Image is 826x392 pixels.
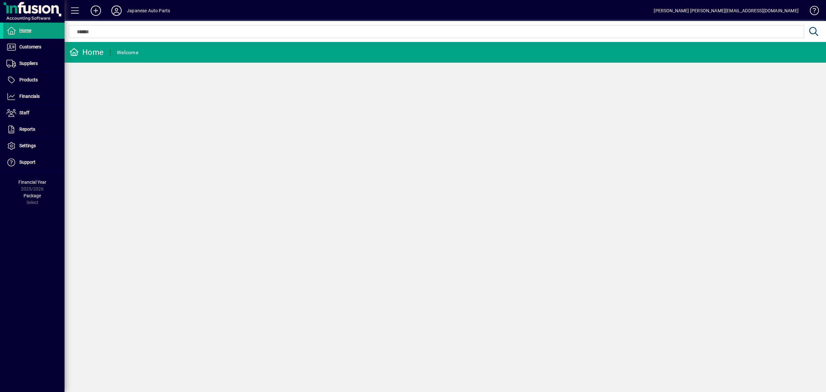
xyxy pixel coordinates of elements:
[3,121,65,138] a: Reports
[19,110,29,115] span: Staff
[24,193,41,198] span: Package
[3,105,65,121] a: Staff
[18,180,46,185] span: Financial Year
[3,72,65,88] a: Products
[106,5,127,16] button: Profile
[805,1,818,22] a: Knowledge Base
[654,5,799,16] div: [PERSON_NAME] [PERSON_NAME][EMAIL_ADDRESS][DOMAIN_NAME]
[3,138,65,154] a: Settings
[3,154,65,170] a: Support
[86,5,106,16] button: Add
[19,28,31,33] span: Home
[19,77,38,82] span: Products
[69,47,104,57] div: Home
[19,127,35,132] span: Reports
[19,160,35,165] span: Support
[19,94,40,99] span: Financials
[3,56,65,72] a: Suppliers
[3,39,65,55] a: Customers
[117,47,138,58] div: Welcome
[19,143,36,148] span: Settings
[19,61,38,66] span: Suppliers
[19,44,41,49] span: Customers
[3,88,65,105] a: Financials
[127,5,170,16] div: Japanese Auto Parts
